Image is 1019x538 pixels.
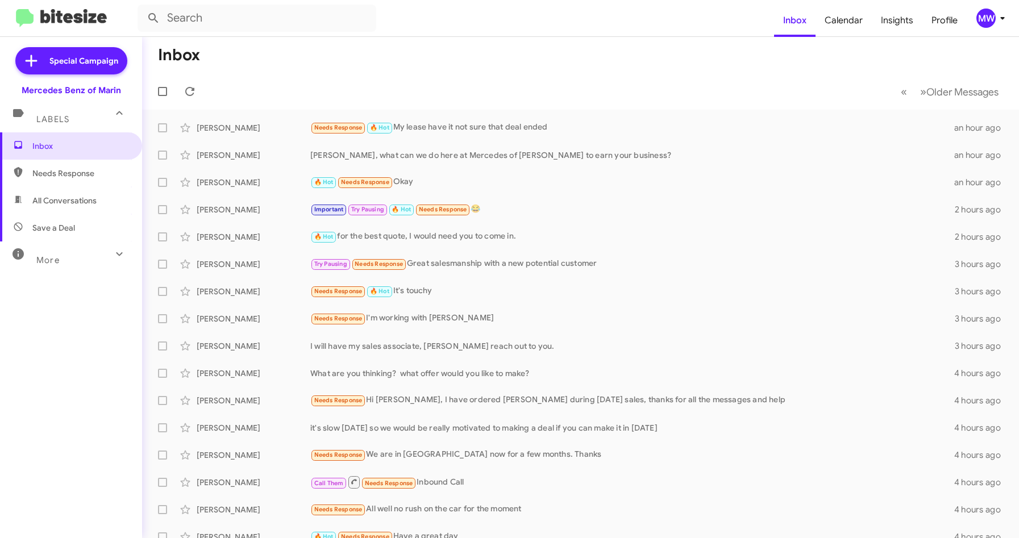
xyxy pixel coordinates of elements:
span: All Conversations [32,195,97,206]
div: 3 hours ago [955,313,1010,324]
div: 3 hours ago [955,286,1010,297]
div: Great salesmanship with a new potential customer [310,257,955,270]
div: [PERSON_NAME] [197,286,310,297]
div: [PERSON_NAME] [197,149,310,161]
span: Call Them [314,479,344,487]
span: Save a Deal [32,222,75,233]
span: Needs Response [365,479,413,487]
div: [PERSON_NAME] [197,258,310,270]
div: 2 hours ago [955,231,1010,243]
span: Needs Response [314,451,363,458]
span: Needs Response [355,260,403,268]
div: [PERSON_NAME] [197,177,310,188]
div: an hour ago [954,122,1010,134]
div: Mercedes Benz of Marin [22,85,121,96]
a: Calendar [816,4,872,37]
div: [PERSON_NAME] [197,340,310,352]
span: More [36,255,60,265]
span: Special Campaign [49,55,118,66]
span: Needs Response [32,168,129,179]
div: [PERSON_NAME] [197,122,310,134]
span: 🔥 Hot [370,287,389,295]
span: Try Pausing [351,206,384,213]
button: MW [967,9,1006,28]
span: 🔥 Hot [314,178,334,186]
nav: Page navigation example [895,80,1005,103]
div: I'm working with [PERSON_NAME] [310,312,955,325]
div: [PERSON_NAME] [197,204,310,215]
a: Insights [872,4,922,37]
span: Needs Response [341,178,389,186]
span: « [901,85,907,99]
div: 😂 [310,203,955,216]
span: Try Pausing [314,260,347,268]
span: 🔥 Hot [370,124,389,131]
div: My lease have it not sure that deal ended [310,121,954,134]
div: It's touchy [310,285,955,298]
div: it's slow [DATE] so we would be really motivated to making a deal if you can make it in [DATE] [310,422,954,433]
a: Profile [922,4,967,37]
h1: Inbox [158,46,200,64]
div: [PERSON_NAME], what can we do here at Mercedes of [PERSON_NAME] to earn your business? [310,149,954,161]
div: 3 hours ago [955,258,1010,270]
span: » [920,85,926,99]
input: Search [138,5,376,32]
div: [PERSON_NAME] [197,395,310,406]
div: 4 hours ago [954,368,1010,379]
div: [PERSON_NAME] [197,231,310,243]
span: 🔥 Hot [392,206,411,213]
div: I will have my sales associate, [PERSON_NAME] reach out to you. [310,340,955,352]
span: Important [314,206,344,213]
div: an hour ago [954,149,1010,161]
div: [PERSON_NAME] [197,422,310,433]
span: Needs Response [314,287,363,295]
span: Needs Response [419,206,467,213]
div: Hi [PERSON_NAME], I have ordered [PERSON_NAME] during [DATE] sales, thanks for all the messages a... [310,394,954,407]
div: 4 hours ago [954,477,1010,488]
div: 4 hours ago [954,422,1010,433]
span: Labels [36,114,69,124]
div: [PERSON_NAME] [197,368,310,379]
div: [PERSON_NAME] [197,313,310,324]
div: [PERSON_NAME] [197,504,310,515]
span: Needs Response [314,506,363,513]
div: [PERSON_NAME] [197,449,310,461]
button: Previous [894,80,914,103]
a: Special Campaign [15,47,127,74]
span: Needs Response [314,315,363,322]
div: Inbound Call [310,475,954,489]
div: an hour ago [954,177,1010,188]
div: for the best quote, I would need you to come in. [310,230,955,243]
span: Needs Response [314,397,363,404]
div: 4 hours ago [954,395,1010,406]
div: 3 hours ago [955,340,1010,352]
div: 4 hours ago [954,449,1010,461]
span: 🔥 Hot [314,233,334,240]
div: [PERSON_NAME] [197,477,310,488]
div: We are in [GEOGRAPHIC_DATA] now for a few months. Thanks [310,448,954,461]
button: Next [913,80,1005,103]
span: Older Messages [926,86,999,98]
span: Inbox [32,140,129,152]
div: All well no rush on the car for the moment [310,503,954,516]
div: 2 hours ago [955,204,1010,215]
a: Inbox [774,4,816,37]
div: 4 hours ago [954,504,1010,515]
span: Needs Response [314,124,363,131]
div: Okay [310,176,954,189]
div: MW [976,9,996,28]
div: What are you thinking? what offer would you like to make? [310,368,954,379]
